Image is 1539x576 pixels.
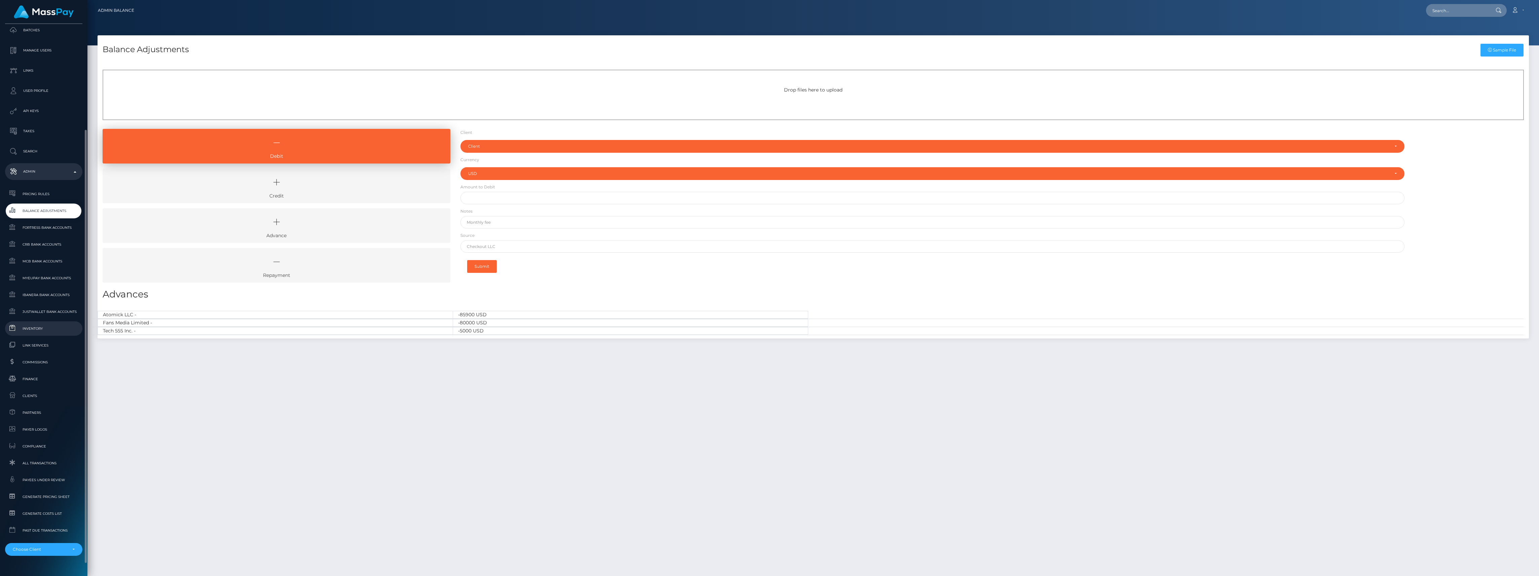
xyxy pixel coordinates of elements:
h4: Balance Adjustments [103,44,189,56]
span: JustWallet Bank Accounts [8,308,80,316]
button: Submit [467,260,497,273]
a: Links [5,62,82,79]
span: Link Services [8,341,80,349]
a: Admin [5,163,82,180]
a: MyEUPay Bank Accounts [5,271,82,285]
a: User Profile [5,82,82,99]
a: All Transactions [5,456,82,470]
span: Inventory [8,325,80,332]
a: Past Due Transactions [5,523,82,538]
p: User Profile [8,86,80,96]
span: Past Due Transactions [8,527,80,534]
span: Ibanera Bank Accounts [8,291,80,299]
a: Repayment [103,248,450,283]
span: MCB Bank Accounts [8,257,80,265]
a: Advance [103,208,450,243]
a: API Keys [5,103,82,119]
span: CRB Bank Accounts [8,241,80,248]
a: Ibanera Bank Accounts [5,288,82,302]
button: Choose Client [5,543,82,556]
p: Search [8,146,80,156]
span: Clients [8,392,80,400]
p: Manage Users [8,45,80,56]
h3: Advances [103,288,1524,301]
a: JustWallet Bank Accounts [5,304,82,319]
span: Generate Pricing Sheet [8,493,80,501]
span: Pricing Rules [8,190,80,198]
label: Currency [460,157,479,163]
a: Fortress Bank Accounts [5,220,82,235]
span: Generate Costs List [8,510,80,517]
button: Client [460,140,1404,153]
a: CRB Bank Accounts [5,237,82,252]
p: Admin [8,167,80,177]
label: Notes [460,208,473,214]
span: Balance Adjustments [8,207,80,215]
span: Fortress Bank Accounts [8,224,80,231]
a: Sample File [1480,44,1524,57]
span: Compliance [8,442,80,450]
label: Amount to Debit [460,184,495,190]
span: All Transactions [8,459,80,467]
div: Tech 555 Inc. - [98,327,453,335]
a: Balance Adjustments [5,204,82,218]
a: Payer Logos [5,422,82,437]
a: Generate Pricing Sheet [5,490,82,504]
span: Payees under Review [8,476,80,484]
p: Taxes [8,126,80,136]
a: Search [5,143,82,160]
input: Checkout LLC [460,240,1404,253]
p: Batches [8,25,80,35]
a: Clients [5,389,82,403]
span: Commissions [8,358,80,366]
span: Drop files here to upload [784,87,842,93]
label: Client [460,130,472,136]
a: Commissions [5,355,82,369]
span: MyEUPay Bank Accounts [8,274,80,282]
a: Generate Costs List [5,506,82,521]
div: Client [468,144,1389,149]
label: Source [460,232,475,239]
button: USD [460,167,1404,180]
a: MCB Bank Accounts [5,254,82,268]
div: -5000 USD [453,327,809,335]
div: Atomick LLC - [98,311,453,319]
a: Debit [103,129,450,164]
p: API Keys [8,106,80,116]
input: Monthly fee [460,216,1404,228]
p: Links [8,66,80,76]
a: Taxes [5,123,82,140]
span: Payer Logos [8,426,80,433]
div: -85900 USD [453,311,809,319]
a: Inventory [5,321,82,336]
a: Manage Users [5,42,82,59]
a: Credit [103,169,450,203]
a: Payees under Review [5,473,82,487]
div: USD [468,171,1389,176]
div: Choose Client [13,547,67,552]
span: Finance [8,375,80,383]
img: MassPay Logo [14,5,74,19]
div: Fans Media Limited - [98,319,453,327]
input: Search... [1426,4,1489,17]
a: Link Services [5,338,82,353]
a: Pricing Rules [5,187,82,201]
a: Admin Balance [98,3,134,17]
a: Partners [5,405,82,420]
div: -80000 USD [453,319,809,327]
a: Batches [5,22,82,39]
span: Partners [8,409,80,417]
a: Compliance [5,439,82,454]
a: Finance [5,372,82,386]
